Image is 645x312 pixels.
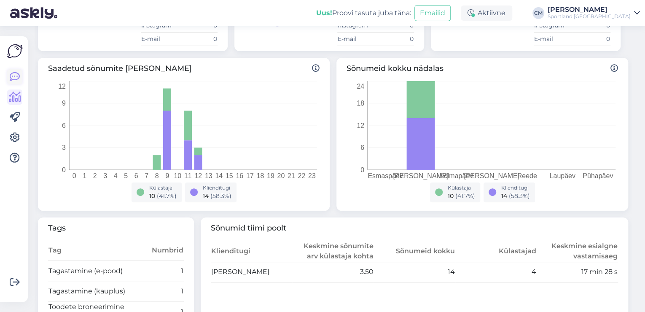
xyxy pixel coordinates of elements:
tspan: 2 [93,172,97,179]
th: Keskmine sõnumite arv külastaja kohta [292,241,374,262]
tspan: 1 [83,172,86,179]
span: Tags [48,222,184,234]
span: 10 [448,192,454,200]
tspan: 12 [58,82,66,90]
tspan: 20 [277,172,285,179]
tspan: 18 [256,172,264,179]
span: 14 [501,192,507,200]
div: Klienditugi [203,184,231,192]
tspan: 10 [174,172,181,179]
div: Proovi tasuta juba täna: [316,8,411,18]
tspan: 18 [357,100,364,107]
tspan: 13 [205,172,212,179]
span: Saadetud sõnumite [PERSON_NAME] [48,63,320,74]
div: Klienditugi [501,184,530,192]
b: Uus! [316,9,332,17]
td: E-mail [337,32,376,46]
tspan: [PERSON_NAME] [464,172,519,179]
tspan: 6 [62,122,66,129]
td: 0 [179,32,218,46]
tspan: 24 [357,82,364,90]
img: Askly Logo [7,43,23,59]
a: [PERSON_NAME]Sportland [GEOGRAPHIC_DATA] [548,6,640,20]
th: Külastajad [455,241,537,262]
td: Tagastamine (e-pood) [48,261,150,281]
td: 1 [150,281,184,301]
tspan: 17 [246,172,254,179]
tspan: 4 [114,172,118,179]
div: Külastaja [149,184,177,192]
td: Tagastamine (kauplus) [48,281,150,301]
div: Aktiivne [461,5,512,21]
tspan: Laupäev [549,172,575,179]
div: Sportland [GEOGRAPHIC_DATA] [548,13,631,20]
tspan: 9 [62,100,66,107]
tspan: Kolmapäev [439,172,473,179]
tspan: 12 [194,172,202,179]
button: Emailid [414,5,451,21]
tspan: Pühapäev [583,172,613,179]
tspan: [PERSON_NAME] [393,172,449,179]
span: ( 58.3 %) [210,192,231,200]
tspan: 12 [357,122,364,129]
tspan: 21 [288,172,295,179]
tspan: Esmaspäev [368,172,403,179]
tspan: 0 [62,166,66,173]
span: ( 58.3 %) [509,192,530,200]
tspan: 14 [215,172,223,179]
tspan: 15 [226,172,233,179]
td: 4 [455,262,537,282]
th: Numbrid [150,241,184,261]
td: 14 [374,262,455,282]
th: Keskmine esialgne vastamisaeg [537,241,618,262]
tspan: 0 [73,172,76,179]
th: Tag [48,241,150,261]
span: Sõnumeid kokku nädalas [347,63,618,74]
td: 0 [572,32,610,46]
tspan: 11 [184,172,192,179]
tspan: 8 [155,172,159,179]
td: E-mail [534,32,572,46]
div: [PERSON_NAME] [548,6,631,13]
div: CM [532,7,544,19]
th: Sõnumeid kokku [374,241,455,262]
td: 0 [376,32,414,46]
span: 10 [149,192,155,200]
span: ( 41.7 %) [157,192,177,200]
tspan: 5 [124,172,128,179]
span: ( 41.7 %) [455,192,475,200]
tspan: 3 [103,172,107,179]
td: 1 [150,261,184,281]
span: 14 [203,192,209,200]
span: Sõnumid tiimi poolt [211,222,618,234]
tspan: 3 [62,144,66,151]
tspan: 22 [298,172,305,179]
tspan: 9 [165,172,169,179]
tspan: 19 [267,172,274,179]
td: 3.50 [292,262,374,282]
td: 17 min 28 s [537,262,618,282]
td: [PERSON_NAME] [211,262,292,282]
tspan: Reede [517,172,537,179]
tspan: 0 [360,166,364,173]
tspan: 23 [308,172,316,179]
tspan: 7 [145,172,148,179]
td: E-mail [141,32,179,46]
th: Klienditugi [211,241,292,262]
tspan: 6 [134,172,138,179]
tspan: 16 [236,172,243,179]
tspan: 6 [360,144,364,151]
div: Külastaja [448,184,475,192]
